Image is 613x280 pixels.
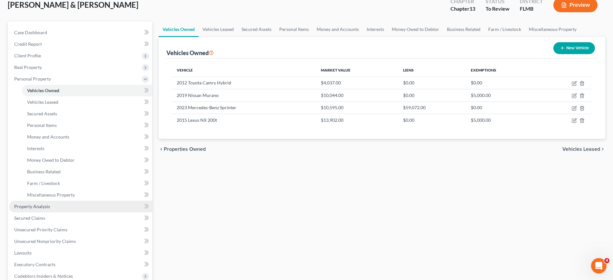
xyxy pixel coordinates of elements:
[604,258,609,263] span: 4
[316,77,398,89] td: $4,037.00
[14,262,55,267] span: Executory Contracts
[22,85,152,96] a: Vehicles Owned
[398,89,466,101] td: $0.00
[172,89,316,101] td: 2019 Nissan Murano
[159,22,199,37] a: Vehicles Owned
[9,236,152,247] a: Unsecured Nonpriority Claims
[172,101,316,114] td: 2023 Mercedes-Benz Sprinter
[466,64,539,77] th: Exemptions
[199,22,238,37] a: Vehicles Leased
[562,147,600,152] span: Vehicles Leased
[9,247,152,259] a: Lawsuits
[172,114,316,126] td: 2015 Lexus NX 200t
[316,64,398,77] th: Market Value
[164,147,206,152] span: Properties Owned
[316,114,398,126] td: $13,902.00
[22,108,152,120] a: Secured Assets
[22,120,152,131] a: Personal Items
[9,38,152,50] a: Credit Report
[27,88,59,93] span: Vehicles Owned
[388,22,443,37] a: Money Owed to Debtor
[14,64,42,70] span: Real Property
[22,143,152,154] a: Interests
[313,22,363,37] a: Money and Accounts
[22,154,152,166] a: Money Owed to Debtor
[14,53,41,58] span: Client Profile
[398,101,466,114] td: $59,072.00
[27,157,74,163] span: Money Owed to Debtor
[520,5,543,13] div: FLMB
[591,258,607,274] iframe: Intercom live chat
[484,22,525,37] a: Farm / Livestock
[14,76,51,82] span: Personal Property
[14,273,73,279] span: Codebtors Insiders & Notices
[553,42,595,54] button: New Vehicle
[27,169,61,174] span: Business Related
[398,77,466,89] td: $0.00
[9,259,152,270] a: Executory Contracts
[159,147,206,152] button: chevron_left Properties Owned
[466,77,539,89] td: $0.00
[14,238,76,244] span: Unsecured Nonpriority Claims
[316,101,398,114] td: $10,595.00
[27,180,60,186] span: Farm / Livestock
[166,49,214,57] div: Vehicles Owned
[14,204,50,209] span: Property Analysis
[443,22,484,37] a: Business Related
[238,22,275,37] a: Secured Assets
[27,146,44,151] span: Interests
[22,166,152,178] a: Business Related
[9,212,152,224] a: Secured Claims
[14,227,67,232] span: Unsecured Priority Claims
[450,5,475,13] div: Chapter
[27,134,69,140] span: Money and Accounts
[600,147,605,152] i: chevron_right
[275,22,313,37] a: Personal Items
[27,99,58,105] span: Vehicles Leased
[14,250,32,256] span: Lawsuits
[466,114,539,126] td: $5,000.00
[159,147,164,152] i: chevron_left
[9,27,152,38] a: Case Dashboard
[9,201,152,212] a: Property Analysis
[9,224,152,236] a: Unsecured Priority Claims
[525,22,580,37] a: Miscellaneous Property
[22,96,152,108] a: Vehicles Leased
[398,114,466,126] td: $0.00
[27,122,57,128] span: Personal Items
[316,89,398,101] td: $10,044.00
[172,64,316,77] th: Vehicle
[363,22,388,37] a: Interests
[470,5,475,12] span: 13
[27,192,75,198] span: Miscellaneous Property
[562,147,605,152] button: Vehicles Leased chevron_right
[27,111,57,116] span: Secured Assets
[466,89,539,101] td: $5,000.00
[22,131,152,143] a: Money and Accounts
[466,101,539,114] td: $0.00
[14,41,42,47] span: Credit Report
[22,178,152,189] a: Farm / Livestock
[14,215,45,221] span: Secured Claims
[22,189,152,201] a: Miscellaneous Property
[398,64,466,77] th: Liens
[14,30,47,35] span: Case Dashboard
[486,5,509,13] div: To Review
[172,77,316,89] td: 2012 Toyota Camry Hybrid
